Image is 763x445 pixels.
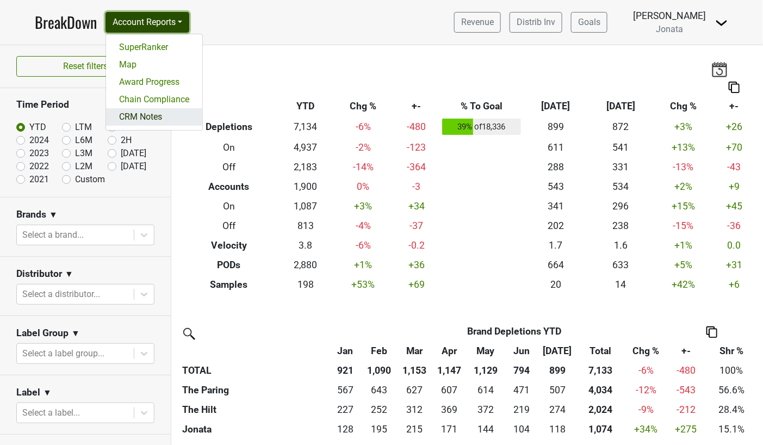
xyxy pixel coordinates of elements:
[714,196,755,216] td: +45
[588,236,653,255] td: 1.6
[75,160,92,173] label: L2M
[179,216,278,236] th: Off
[399,422,430,436] div: 215
[588,255,653,275] td: 633
[65,268,73,281] span: ▼
[435,403,464,417] div: 369
[331,422,359,436] div: 128
[121,160,146,173] label: [DATE]
[467,361,505,380] th: 1,129
[714,177,755,196] td: +9
[394,97,440,116] th: +-
[362,380,396,400] td: 642.621
[435,383,464,397] div: 607
[333,236,394,255] td: -6 %
[278,97,333,116] th: YTD
[588,216,653,236] td: 238
[16,99,154,110] h3: Time Period
[714,138,755,157] td: +70
[179,177,278,196] th: Accounts
[576,400,625,419] th: 2024.467
[396,419,432,439] td: 214.598
[539,341,576,361] th: Jul: activate to sort column ascending
[656,24,684,34] span: Jonata
[542,383,574,397] div: 507
[579,383,623,397] div: 4,034
[106,73,202,91] a: Award Progress
[524,116,588,138] td: 899
[524,275,588,294] td: 20
[638,365,654,376] span: -6%
[365,383,394,397] div: 643
[328,341,362,361] th: Jan: activate to sort column ascending
[71,327,80,340] span: ▼
[435,422,464,436] div: 171
[625,400,666,419] td: -9 %
[467,400,505,419] td: 371.958
[454,12,501,33] a: Revenue
[505,380,539,400] td: 470.935
[278,177,333,196] td: 1,900
[328,361,362,380] th: 921
[399,383,430,397] div: 627
[467,380,505,400] td: 613.866
[505,400,539,419] td: 219.173
[394,177,440,196] td: -3
[365,422,394,436] div: 195
[75,134,92,147] label: L6M
[625,341,666,361] th: Chg %: activate to sort column ascending
[362,361,396,380] th: 1,090
[711,61,728,77] img: last_updated_date
[507,422,536,436] div: 104
[394,138,440,157] td: -123
[432,419,467,439] td: 170.656
[29,134,49,147] label: 2024
[669,383,703,397] div: -543
[588,97,653,116] th: [DATE]
[328,419,362,439] td: 128.093
[576,341,625,361] th: Total: activate to sort column ascending
[362,322,667,341] th: Brand Depletions YTD
[179,157,278,177] th: Off
[394,255,440,275] td: +36
[677,365,696,376] span: -480
[365,403,394,417] div: 252
[669,422,703,436] div: +275
[179,400,328,419] th: The Hilt
[432,400,467,419] td: 368.941
[16,387,40,398] h3: Label
[278,275,333,294] td: 198
[49,208,58,221] span: ▼
[432,361,467,380] th: 1,147
[714,157,755,177] td: -43
[278,236,333,255] td: 3.8
[179,380,328,400] th: The Paring
[588,275,653,294] td: 14
[469,403,502,417] div: 372
[440,97,524,116] th: % To Goal
[278,116,333,138] td: 7,134
[705,361,758,380] td: 100%
[714,97,755,116] th: +-
[396,341,432,361] th: Mar: activate to sort column ascending
[505,361,539,380] th: 794
[333,216,394,236] td: -4 %
[524,138,588,157] td: 611
[539,380,576,400] td: 506.687
[714,116,755,138] td: +26
[396,361,432,380] th: 1,153
[524,177,588,196] td: 543
[333,157,394,177] td: -14 %
[588,196,653,216] td: 296
[16,327,69,339] h3: Label Group
[106,12,189,33] button: Account Reports
[106,56,202,73] a: Map
[588,157,653,177] td: 331
[328,380,362,400] td: 566.512
[524,236,588,255] td: 1.7
[394,196,440,216] td: +34
[35,11,97,34] a: BreakDown
[394,157,440,177] td: -364
[653,97,714,116] th: Chg %
[179,324,197,342] img: filter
